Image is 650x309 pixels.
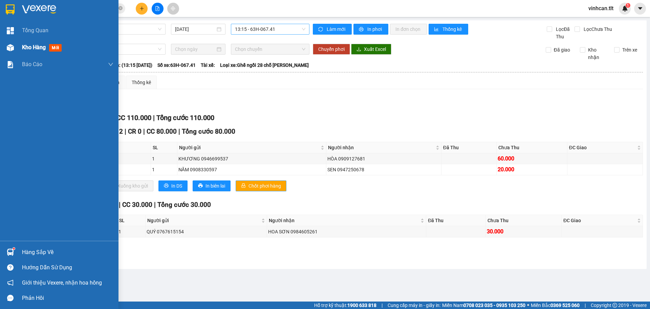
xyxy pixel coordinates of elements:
[527,304,529,307] span: ⚪️
[622,5,628,12] img: icon-new-feature
[583,4,619,13] span: vinhcan.tlt
[327,166,440,173] div: SEN 0947250678
[487,227,560,236] div: 30.000
[22,278,102,287] span: Giới thiệu Vexere, nhận hoa hồng
[434,27,440,32] span: bar-chart
[313,44,350,55] button: Chuyển phơi
[356,47,361,52] span: download
[147,128,177,135] span: CC 80.000
[551,46,573,54] span: Đã giao
[193,180,231,191] button: printerIn biên lai
[585,302,586,309] span: |
[147,228,266,235] div: QUÝ 0767615154
[7,295,14,301] span: message
[426,215,485,226] th: Đã Thu
[7,264,14,271] span: question-circle
[7,27,14,34] img: dashboard-icon
[178,128,180,135] span: |
[198,183,203,189] span: printer
[105,180,153,191] button: downloadXuống kho gửi
[117,215,146,226] th: SL
[103,61,152,69] span: Chuyến: (13:15 [DATE])
[581,25,613,33] span: Lọc Chưa Thu
[108,62,113,67] span: down
[118,5,123,12] span: close-circle
[327,25,346,33] span: Làm mới
[22,263,113,273] div: Hướng dẫn sử dụng
[201,61,215,69] span: Tài xế:
[122,201,152,209] span: CC 30.000
[327,155,440,162] div: HÒA 0909127681
[563,217,636,224] span: ĐC Giao
[382,302,383,309] span: |
[328,144,434,151] span: Người nhận
[7,61,14,68] img: solution-icon
[179,144,319,151] span: Người gửi
[634,3,646,15] button: caret-down
[318,27,324,32] span: sync
[367,25,383,33] span: In phơi
[155,6,160,11] span: file-add
[353,24,388,35] button: printerIn phơi
[171,6,175,11] span: aim
[152,166,176,173] div: 1
[22,44,46,51] span: Kho hàng
[7,249,14,256] img: warehouse-icon
[153,114,155,122] span: |
[553,25,574,40] span: Lọc Đã Thu
[235,24,305,34] span: 13:15 - 63H-067.41
[157,201,211,209] span: Tổng cước 30.000
[22,26,48,35] span: Tổng Quan
[178,155,325,162] div: KHƯƠNG 0946699537
[147,217,260,224] span: Người gửi
[116,114,151,122] span: CC 110.000
[22,247,113,257] div: Hàng sắp về
[119,201,121,209] span: |
[157,61,196,69] span: Số xe: 63H-067.41
[4,49,151,66] div: [PERSON_NAME]
[205,182,225,190] span: In biên lai
[569,144,636,151] span: ĐC Giao
[268,228,425,235] div: HOA SƠN 0984605261
[118,6,123,10] span: close-circle
[463,303,525,308] strong: 0708 023 035 - 0935 103 250
[388,302,440,309] span: Cung cấp máy in - giấy in:
[248,182,281,190] span: Chốt phơi hàng
[136,3,148,15] button: plus
[486,215,562,226] th: Chưa Thu
[220,61,309,69] span: Loại xe: Ghế ngồi 28 chỗ [PERSON_NAME]
[620,46,640,54] span: Trên xe
[236,180,286,191] button: lockChốt phơi hàng
[235,44,305,54] span: Chọn chuyến
[139,6,144,11] span: plus
[7,279,14,286] span: notification
[241,183,246,189] span: lock
[497,142,567,153] th: Chưa Thu
[347,303,376,308] strong: 1900 633 818
[627,3,629,8] span: 1
[156,114,214,122] span: Tổng cước 110.000
[531,302,580,309] span: Miền Bắc
[498,165,566,174] div: 20.000
[498,154,566,163] div: 60.000
[171,182,182,190] span: In DS
[313,24,352,35] button: syncLàm mới
[585,46,609,61] span: Kho nhận
[442,25,463,33] span: Thống kê
[429,24,468,35] button: bar-chartThống kê
[31,32,123,44] text: CTTLT1410250045
[359,27,365,32] span: printer
[110,128,123,135] span: SL 2
[118,228,144,235] div: 1
[6,4,15,15] img: logo-vxr
[637,5,643,12] span: caret-down
[158,180,188,191] button: printerIn DS
[550,303,580,308] strong: 0369 525 060
[167,3,179,15] button: aim
[22,293,113,303] div: Phản hồi
[128,128,142,135] span: CR 0
[125,128,126,135] span: |
[49,44,62,52] span: mới
[351,44,391,55] button: downloadXuất Excel
[314,302,376,309] span: Hỗ trợ kỹ thuật:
